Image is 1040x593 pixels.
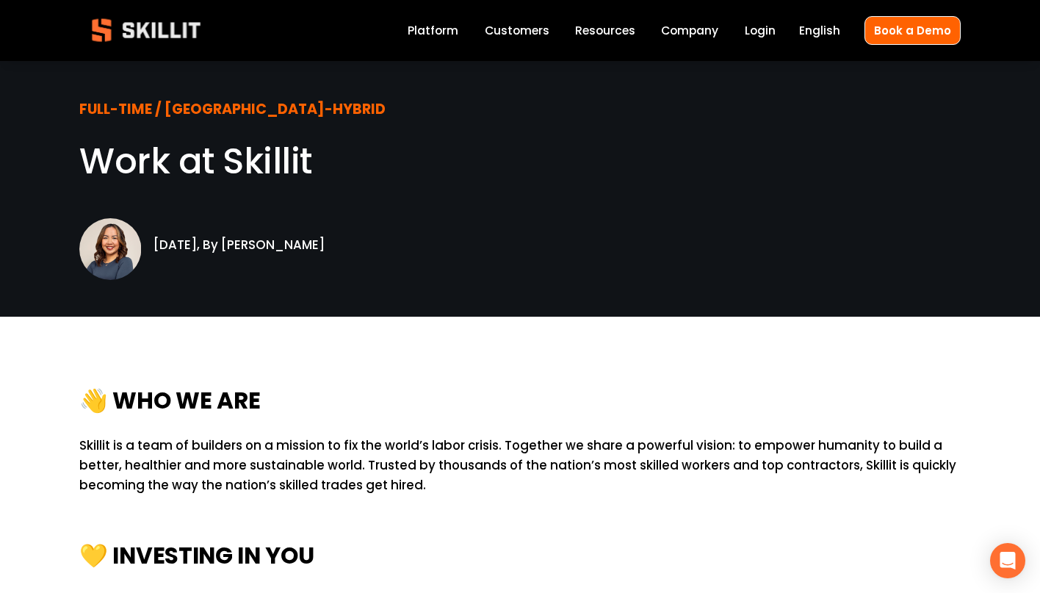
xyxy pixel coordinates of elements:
p: Skillit is a team of builders on a mission to fix the world’s labor crisis. Together we share a p... [79,436,961,495]
a: Book a Demo [864,16,961,45]
a: folder dropdown [575,21,635,40]
a: Customers [485,21,549,40]
div: language picker [799,21,840,40]
strong: 👋 WHO WE ARE [79,383,260,423]
a: Platform [408,21,458,40]
span: English [799,22,840,39]
span: Resources [575,22,635,39]
a: Company [661,21,718,40]
div: Open Intercom Messenger [990,543,1025,578]
span: Work at Skillit [79,137,312,186]
a: Login [745,21,776,40]
strong: FULL-TIME / [GEOGRAPHIC_DATA]-HYBRID [79,98,386,123]
p: [DATE], By [PERSON_NAME] [154,215,402,255]
img: Skillit [79,8,213,52]
strong: 💛 INVESTING IN YOU [79,538,314,578]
